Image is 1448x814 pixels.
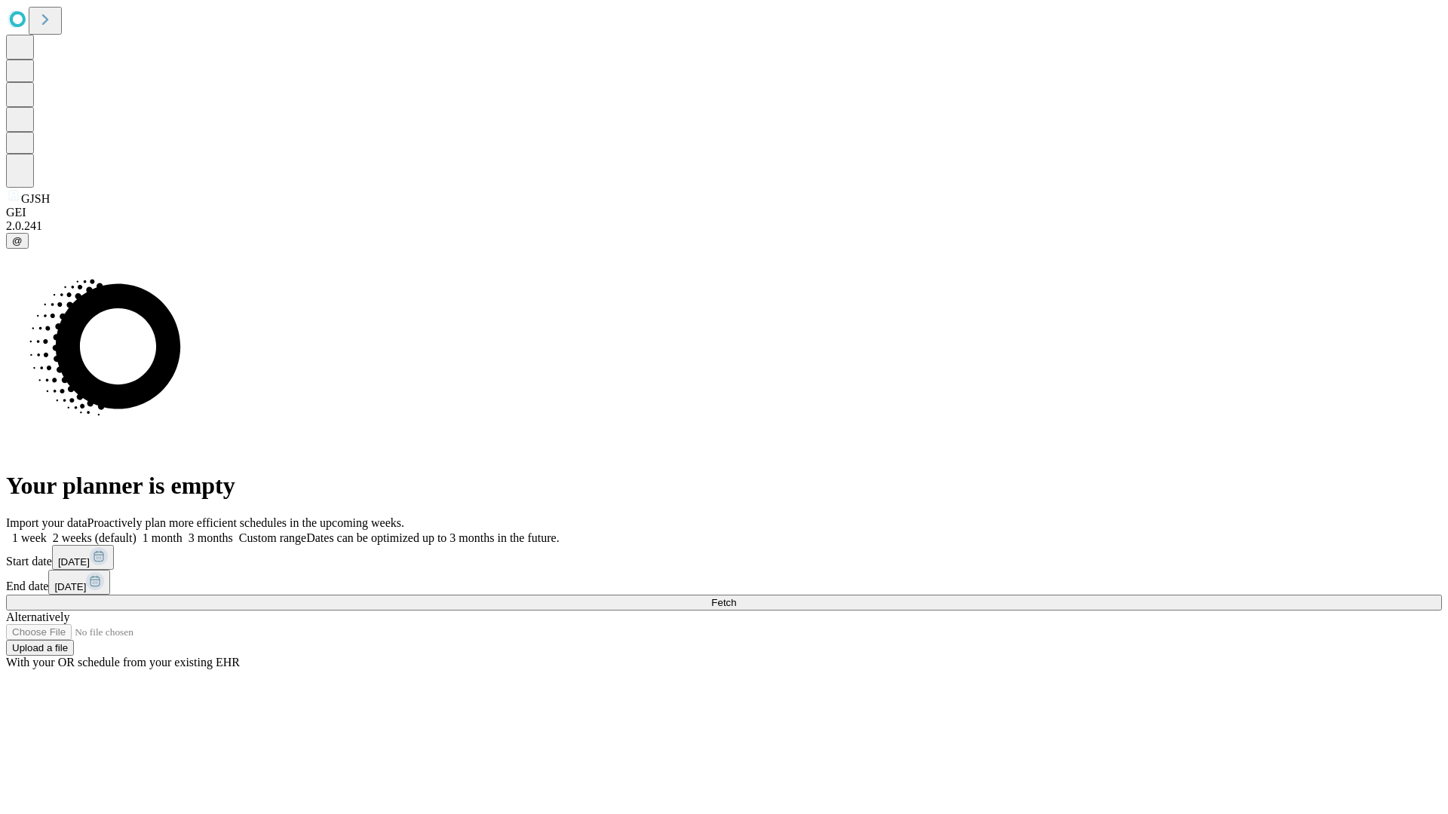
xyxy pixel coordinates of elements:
div: 2.0.241 [6,219,1442,233]
div: GEI [6,206,1442,219]
span: 3 months [189,531,233,544]
span: Fetch [711,597,736,608]
span: Dates can be optimized up to 3 months in the future. [306,531,559,544]
button: Upload a file [6,640,74,656]
span: [DATE] [54,581,86,592]
span: Alternatively [6,610,69,623]
button: Fetch [6,595,1442,610]
span: @ [12,235,23,246]
span: 1 week [12,531,47,544]
button: [DATE] [52,545,114,570]
span: GJSH [21,192,50,205]
span: 1 month [143,531,183,544]
div: End date [6,570,1442,595]
span: With your OR schedule from your existing EHR [6,656,240,669]
span: [DATE] [58,556,90,568]
button: [DATE] [48,570,110,595]
span: 2 weeks (default) [53,531,137,544]
button: @ [6,233,29,249]
div: Start date [6,545,1442,570]
span: Proactively plan more efficient schedules in the upcoming weeks. [87,516,404,529]
span: Import your data [6,516,87,529]
h1: Your planner is empty [6,472,1442,500]
span: Custom range [239,531,306,544]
